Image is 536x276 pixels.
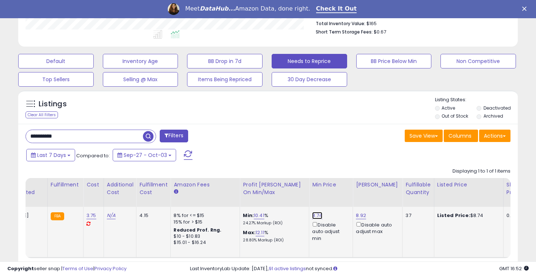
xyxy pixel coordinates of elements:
img: Profile image for Georgie [168,3,179,15]
button: Items Being Repriced [187,72,263,87]
div: Date Created [13,181,44,196]
div: Close [522,7,529,11]
button: Filters [160,130,188,142]
span: Last 7 Days [37,151,66,159]
button: Inventory Age [103,54,178,68]
button: Columns [444,130,478,142]
button: Default [18,54,94,68]
a: 10.41 [254,212,264,219]
button: Actions [479,130,510,142]
div: Fulfillment [51,181,80,189]
p: 24.27% Markup (ROI) [243,221,303,226]
div: Ship Price [506,181,521,196]
div: % [243,229,303,243]
div: seller snap | | [7,265,127,272]
a: 8.74 [312,212,322,219]
button: Top Sellers [18,72,94,87]
div: Cost [86,181,101,189]
div: $8.74 [437,212,498,219]
small: Amazon Fees. [174,189,178,195]
label: Active [442,105,455,111]
li: $165 [316,19,505,27]
b: Min: [243,212,254,219]
a: 91 active listings [269,265,306,272]
div: Disable auto adjust min [312,221,347,242]
b: Listed Price: [437,212,470,219]
span: Columns [448,132,471,139]
th: The percentage added to the cost of goods (COGS) that forms the calculator for Min & Max prices. [240,178,309,207]
h5: Listings [39,99,67,109]
div: % [243,212,303,226]
div: $10 - $10.83 [174,233,234,240]
div: Last InventoryLab Update: [DATE], not synced. [190,265,529,272]
div: Disable auto adjust max [356,221,397,235]
button: Selling @ Max [103,72,178,87]
div: [PERSON_NAME] [356,181,399,189]
label: Archived [483,113,503,119]
div: 4.15 [139,212,165,219]
span: Sep-27 - Oct-03 [124,151,167,159]
div: 0.00 [506,212,518,219]
a: 3.75 [86,212,96,219]
div: $15.01 - $16.24 [174,240,234,246]
button: BB Drop in 7d [187,54,263,68]
div: Profit [PERSON_NAME] on Min/Max [243,181,306,196]
button: Needs to Reprice [272,54,347,68]
div: 8% for <= $15 [174,212,234,219]
button: BB Price Below Min [356,54,432,68]
div: Listed Price [437,181,500,189]
b: Total Inventory Value: [316,20,365,27]
div: Fulfillable Quantity [405,181,431,196]
label: Out of Stock [442,113,468,119]
div: Amazon Fees [174,181,237,189]
span: 2025-10-11 16:52 GMT [499,265,529,272]
a: N/A [107,212,116,219]
b: Reduced Prof. Rng. [174,227,221,233]
p: Listing States: [435,96,518,103]
a: Privacy Policy [94,265,127,272]
button: Sep-27 - Oct-03 [113,149,176,161]
button: Last 7 Days [26,149,75,161]
button: Save View [405,130,443,142]
div: Displaying 1 to 1 of 1 items [453,168,510,175]
b: Max: [243,229,256,236]
div: [DATE] [13,212,42,219]
a: 8.92 [356,212,366,219]
button: 30 Day Decrease [272,72,347,87]
div: 15% for > $15 [174,219,234,225]
b: Short Term Storage Fees: [316,29,373,35]
label: Deactivated [483,105,511,111]
div: Min Price [312,181,350,189]
div: Clear All Filters [26,111,58,118]
a: Terms of Use [62,265,93,272]
div: Fulfillment Cost [139,181,167,196]
div: 37 [405,212,428,219]
p: 28.80% Markup (ROI) [243,238,303,243]
a: 12.11 [256,229,264,236]
button: Non Competitive [440,54,516,68]
span: $0.67 [374,28,386,35]
a: Check It Out [316,5,357,13]
span: Compared to: [76,152,110,159]
div: Meet Amazon Data, done right. [185,5,310,12]
strong: Copyright [7,265,34,272]
small: FBA [51,212,64,220]
i: DataHub... [200,5,235,12]
div: Additional Cost [107,181,133,196]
